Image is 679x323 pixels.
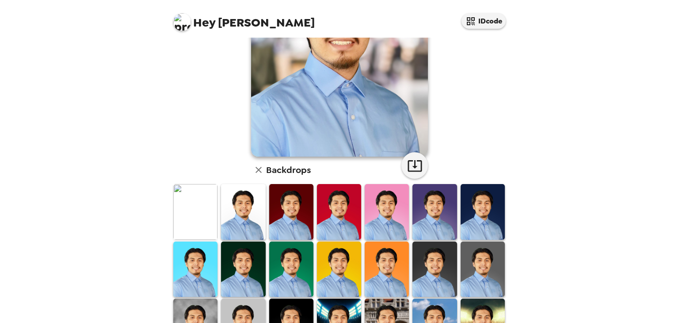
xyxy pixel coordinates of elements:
h6: Backdrops [266,163,311,177]
span: Hey [193,15,215,31]
button: IDcode [462,13,506,29]
img: profile pic [173,13,191,31]
img: Original [173,184,217,239]
span: [PERSON_NAME] [173,9,315,29]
